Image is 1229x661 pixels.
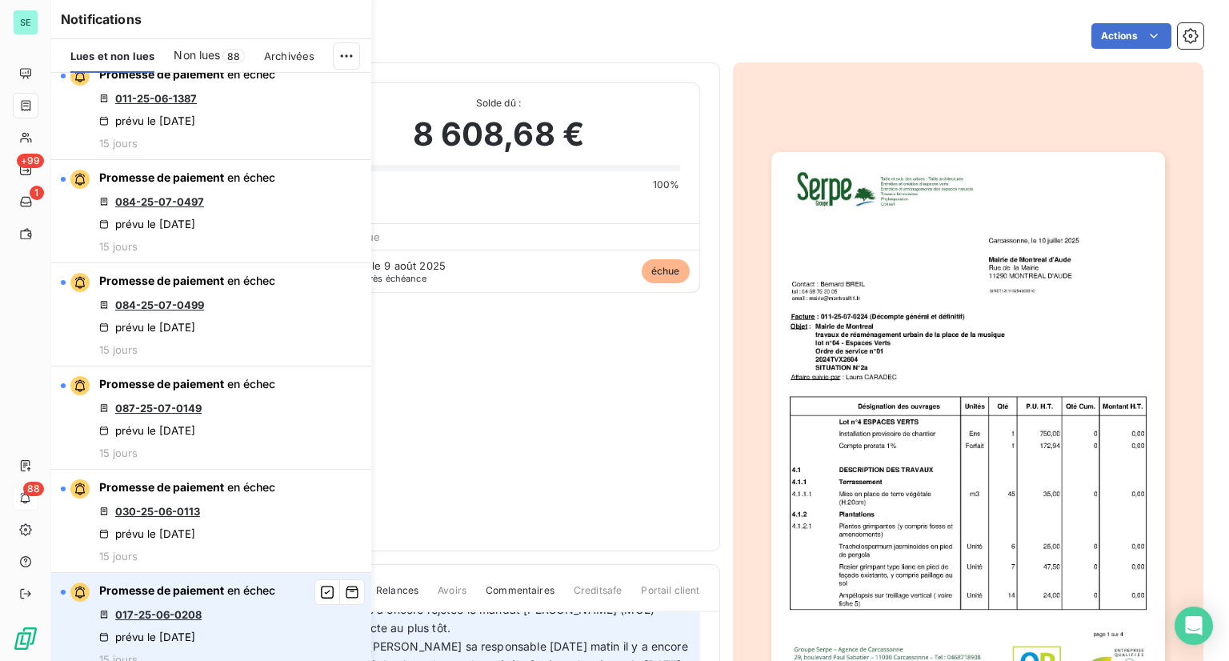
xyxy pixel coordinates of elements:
div: prévu le [DATE] [99,218,195,230]
button: Actions [1091,23,1171,49]
span: Promesse de paiement [99,480,224,494]
span: en échec [227,274,275,287]
span: 88 [222,49,245,63]
span: Promesse de paiement [99,67,224,81]
img: Logo LeanPay [13,626,38,651]
a: 087-25-07-0149 [115,402,202,415]
span: Portail client [641,583,699,611]
span: Commentaires [486,583,554,611]
button: Promesse de paiement en échec030-25-06-0113prévu le [DATE]15 jours [51,470,371,573]
span: Solde dû : [317,96,679,110]
span: Lues et non lues [70,50,154,62]
span: Promesse de paiement [99,274,224,287]
span: en échec [227,67,275,81]
span: 15 jours [99,343,138,356]
a: 084-25-07-0499 [115,298,204,311]
div: prévu le [DATE] [99,424,195,437]
span: Archivées [264,50,314,62]
div: prévu le [DATE] [99,321,195,334]
span: Promesse de paiement [99,170,224,184]
span: Avoirs [438,583,466,611]
span: +99 [17,154,44,168]
h6: Notifications [61,10,362,29]
span: 15 jours [99,240,138,253]
button: Promesse de paiement en échec011-25-06-1387prévu le [DATE]15 jours [51,57,371,160]
div: prévu le [DATE] [99,631,195,643]
span: Promesse de paiement [99,583,224,597]
div: SE [13,10,38,35]
span: Échue le 9 août 2025 [337,259,446,272]
button: Promesse de paiement en échec084-25-07-0497prévu le [DATE]15 jours [51,160,371,263]
span: 15 jours [99,447,138,459]
div: prévu le [DATE] [99,114,195,127]
a: 030-25-06-0113 [115,505,200,518]
button: Promesse de paiement en échec087-25-07-0149prévu le [DATE]15 jours [51,367,371,470]
span: après échéance [337,274,426,283]
span: Non lues [174,47,220,63]
a: 017-25-06-0208 [115,608,202,621]
div: prévu le [DATE] [99,527,195,540]
span: 100% [653,178,680,192]
span: 1 [30,186,44,200]
button: Promesse de paiement en échec084-25-07-0499prévu le [DATE]15 jours [51,263,371,367]
span: 15 jours [99,550,138,563]
div: Open Intercom Messenger [1175,607,1213,645]
span: Promesse de paiement [99,377,224,391]
a: 011-25-06-1387 [115,92,197,105]
span: en échec [227,480,275,494]
span: échue [642,259,690,283]
span: Relances [376,583,418,611]
span: en échec [227,170,275,184]
span: en échec [227,377,275,391]
span: en échec [227,583,275,597]
a: 084-25-07-0497 [115,195,204,208]
span: 88 [23,482,44,496]
span: 15 jours [99,137,138,150]
span: 8 608,68 € [413,110,585,158]
span: Creditsafe [574,583,623,611]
